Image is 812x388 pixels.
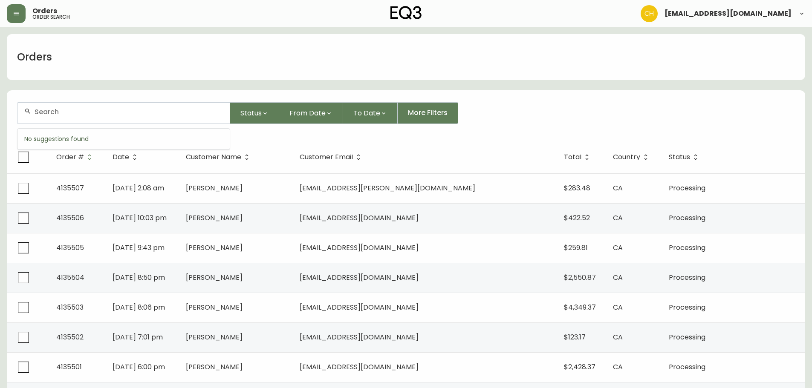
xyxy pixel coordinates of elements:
span: [PERSON_NAME] [186,332,243,342]
span: CA [613,302,623,312]
span: [EMAIL_ADDRESS][DOMAIN_NAME] [300,302,419,312]
span: Total [564,155,581,160]
span: 4135501 [56,362,82,372]
span: Order # [56,153,95,161]
span: CA [613,362,623,372]
span: [PERSON_NAME] [186,183,243,193]
span: [DATE] 8:50 pm [113,273,165,282]
span: To Date [353,108,380,118]
span: From Date [289,108,326,118]
span: $2,428.37 [564,362,595,372]
span: CA [613,273,623,282]
span: [PERSON_NAME] [186,243,243,253]
button: From Date [279,102,343,124]
span: 4135505 [56,243,84,253]
span: Customer Email [300,155,353,160]
span: [EMAIL_ADDRESS][DOMAIN_NAME] [665,10,792,17]
span: 4135506 [56,213,84,223]
span: [EMAIL_ADDRESS][DOMAIN_NAME] [300,273,419,282]
div: No suggestions found [17,129,230,149]
span: Processing [669,362,705,372]
span: [PERSON_NAME] [186,302,243,312]
span: CA [613,183,623,193]
span: 4135503 [56,302,84,312]
span: [EMAIL_ADDRESS][DOMAIN_NAME] [300,362,419,372]
span: 4135504 [56,273,84,282]
button: To Date [343,102,398,124]
span: $4,349.37 [564,302,596,312]
span: Processing [669,183,705,193]
span: Processing [669,243,705,253]
span: Processing [669,332,705,342]
span: Date [113,155,129,160]
button: Status [230,102,279,124]
span: Order # [56,155,84,160]
span: CA [613,243,623,253]
span: $123.17 [564,332,586,342]
span: Processing [669,273,705,282]
span: Total [564,153,592,161]
span: [DATE] 2:08 am [113,183,164,193]
span: Status [669,155,690,160]
span: [DATE] 6:00 pm [113,362,165,372]
span: CA [613,213,623,223]
button: More Filters [398,102,458,124]
span: [EMAIL_ADDRESS][DOMAIN_NAME] [300,243,419,253]
span: $283.48 [564,183,590,193]
img: 6288462cea190ebb98a2c2f3c744dd7e [641,5,658,22]
span: Orders [32,8,57,14]
span: $259.81 [564,243,588,253]
span: Status [669,153,701,161]
span: [DATE] 10:03 pm [113,213,167,223]
span: Country [613,153,651,161]
input: Search [35,108,223,116]
span: Processing [669,302,705,312]
span: [DATE] 7:01 pm [113,332,163,342]
span: Customer Name [186,155,241,160]
span: 4135502 [56,332,84,342]
span: [PERSON_NAME] [186,213,243,223]
span: Country [613,155,640,160]
span: Status [240,108,262,118]
span: $2,550.87 [564,273,596,282]
span: Customer Email [300,153,364,161]
span: Customer Name [186,153,252,161]
span: [PERSON_NAME] [186,362,243,372]
img: logo [390,6,422,20]
span: $422.52 [564,213,590,223]
h5: order search [32,14,70,20]
span: [EMAIL_ADDRESS][PERSON_NAME][DOMAIN_NAME] [300,183,475,193]
span: [PERSON_NAME] [186,273,243,282]
span: Date [113,153,140,161]
span: [DATE] 9:43 pm [113,243,165,253]
span: [DATE] 8:06 pm [113,302,165,312]
span: Processing [669,213,705,223]
span: 4135507 [56,183,84,193]
span: [EMAIL_ADDRESS][DOMAIN_NAME] [300,332,419,342]
span: CA [613,332,623,342]
span: [EMAIL_ADDRESS][DOMAIN_NAME] [300,213,419,223]
h1: Orders [17,50,52,64]
span: More Filters [408,108,448,118]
